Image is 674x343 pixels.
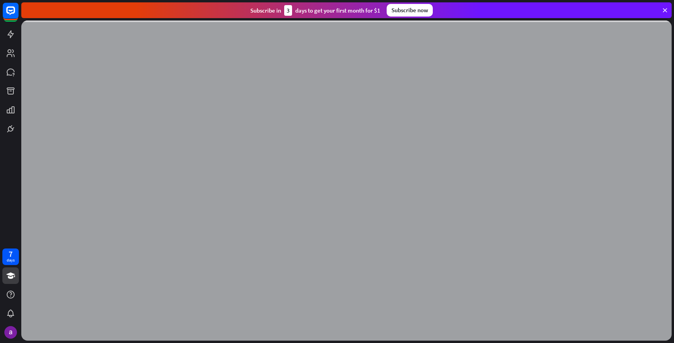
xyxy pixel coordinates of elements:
div: days [7,258,15,263]
div: Subscribe in days to get your first month for $1 [250,5,380,16]
div: 7 [9,250,13,258]
a: 7 days [2,248,19,265]
div: 3 [284,5,292,16]
div: Subscribe now [387,4,433,17]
